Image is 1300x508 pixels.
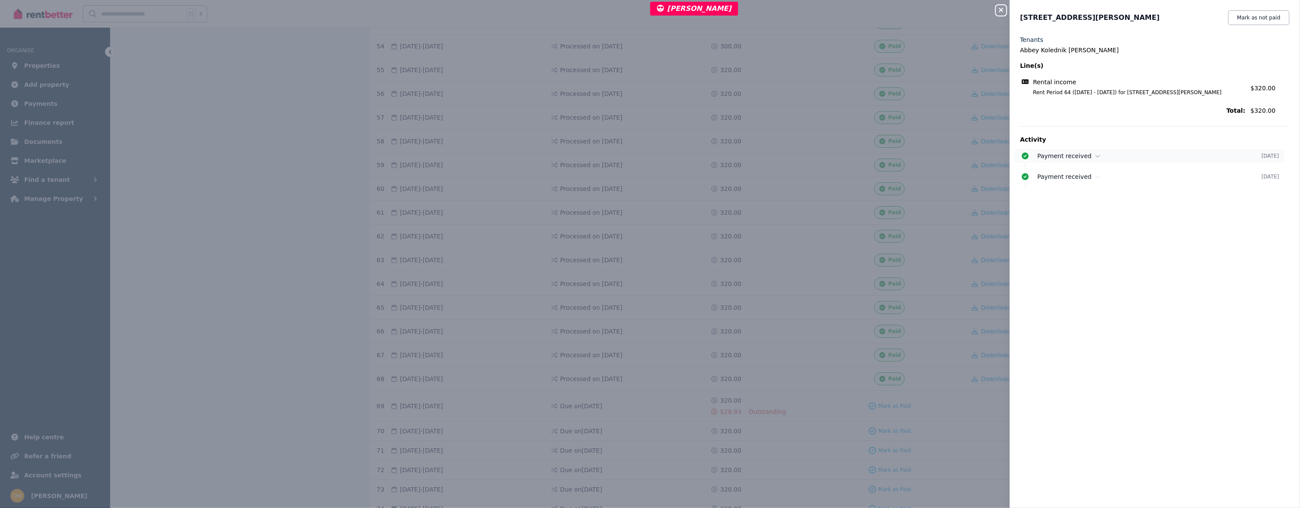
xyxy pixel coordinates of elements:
p: Activity [1020,135,1290,144]
span: $320.00 [1251,106,1290,115]
span: Rental income [1033,78,1076,86]
span: Rent Period 64 ([DATE] - [DATE]) for [STREET_ADDRESS][PERSON_NAME] [1023,89,1246,96]
span: Payment received [1037,173,1092,180]
legend: Abbey Kolednik [PERSON_NAME] [1020,46,1290,54]
label: Tenants [1020,35,1044,44]
span: $320.00 [1251,85,1276,92]
time: [DATE] [1262,173,1279,180]
span: Line(s) [1020,61,1246,70]
span: Total: [1020,106,1246,115]
span: Payment received [1037,152,1092,159]
button: Mark as not paid [1228,10,1290,25]
time: [DATE] [1262,152,1279,159]
span: [STREET_ADDRESS][PERSON_NAME] [1020,13,1160,23]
